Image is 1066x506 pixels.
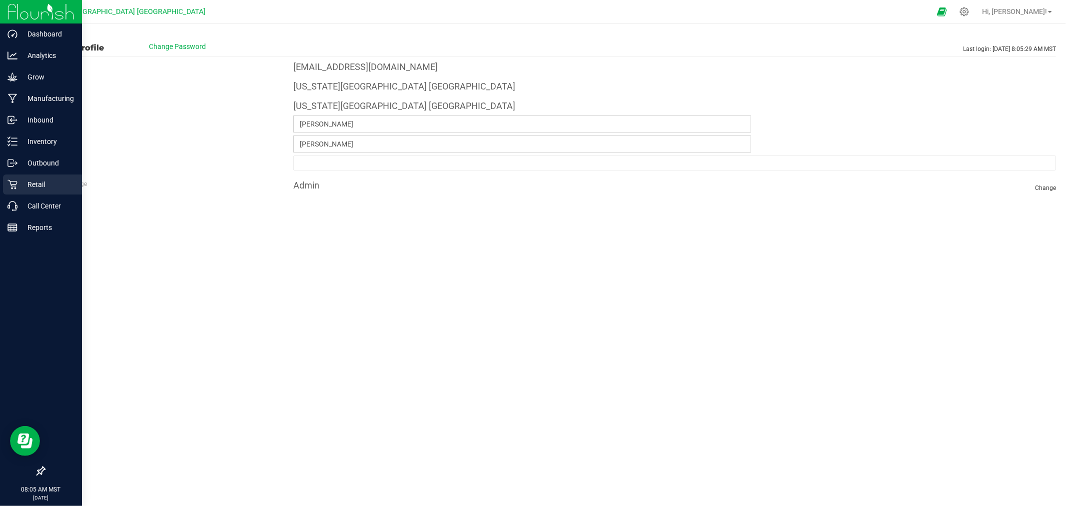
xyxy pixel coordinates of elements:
h4: [US_STATE][GEOGRAPHIC_DATA] [GEOGRAPHIC_DATA] [293,81,515,91]
span: [US_STATE][GEOGRAPHIC_DATA] [GEOGRAPHIC_DATA] [29,7,205,16]
p: Grow [17,71,77,83]
p: Outbound [17,157,77,169]
iframe: Resource center [10,426,40,456]
p: Call Center [17,200,77,212]
p: 08:05 AM MST [4,485,77,494]
span: Hi, [PERSON_NAME]! [982,7,1047,15]
inline-svg: Dashboard [7,29,17,39]
inline-svg: Inbound [7,115,17,125]
p: Reports [17,221,77,233]
p: Analytics [17,49,77,61]
p: Dashboard [17,28,77,40]
p: Manufacturing [17,92,77,104]
span: Open Ecommerce Menu [931,2,953,21]
div: Manage settings [958,7,971,16]
inline-svg: Grow [7,72,17,82]
span: Last login: [DATE] 8:05:29 AM MST [963,44,1056,53]
inline-svg: Retail [7,179,17,189]
input: Format: (999) 999-9999 [293,155,1056,170]
button: Change Password [127,38,227,55]
inline-svg: Manufacturing [7,93,17,103]
p: Inventory [17,135,77,147]
inline-svg: Reports [7,222,17,232]
p: Retail [17,178,77,190]
p: [DATE] [4,494,77,501]
inline-svg: Outbound [7,158,17,168]
inline-svg: Analytics [7,50,17,60]
inline-svg: Call Center [7,201,17,211]
h4: Admin [293,180,1056,190]
h4: [EMAIL_ADDRESS][DOMAIN_NAME] [293,62,438,72]
p: Inbound [17,114,77,126]
span: Change [1035,183,1056,192]
inline-svg: Inventory [7,136,17,146]
h4: [US_STATE][GEOGRAPHIC_DATA] [GEOGRAPHIC_DATA] [293,101,1056,111]
span: Change Password [149,42,206,50]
